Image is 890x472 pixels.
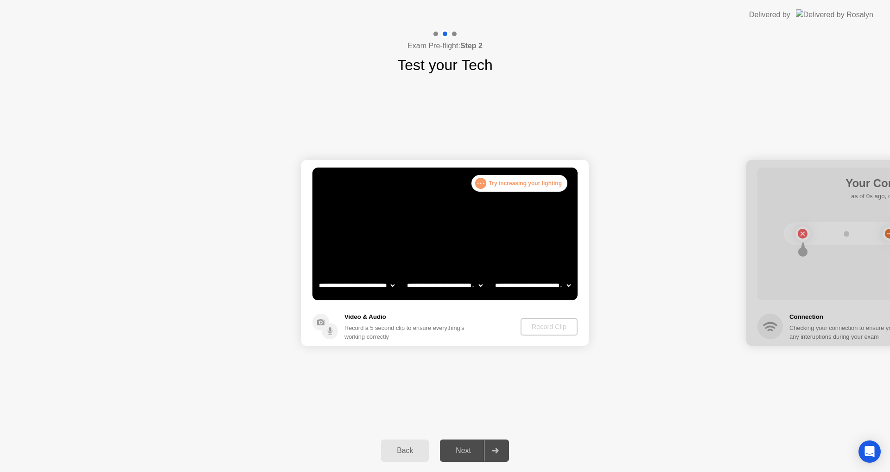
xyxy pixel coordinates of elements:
div: Try increasing your lighting [471,175,567,192]
h1: Test your Tech [397,54,493,76]
div: Record Clip [524,323,574,330]
button: Record Clip [521,318,578,336]
div: . . . [475,178,486,189]
h5: Video & Audio [344,312,468,322]
div: Back [384,446,426,455]
div: Next [443,446,484,455]
div: Open Intercom Messenger [858,440,881,463]
div: Record a 5 second clip to ensure everything’s working correctly [344,323,468,341]
button: Next [440,440,509,462]
h4: Exam Pre-flight: [407,40,483,52]
b: Step 2 [460,42,483,50]
button: Back [381,440,429,462]
select: Available speakers [405,276,484,295]
select: Available cameras [317,276,396,295]
div: Delivered by [749,9,790,20]
img: Delivered by Rosalyn [796,9,873,20]
select: Available microphones [493,276,572,295]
